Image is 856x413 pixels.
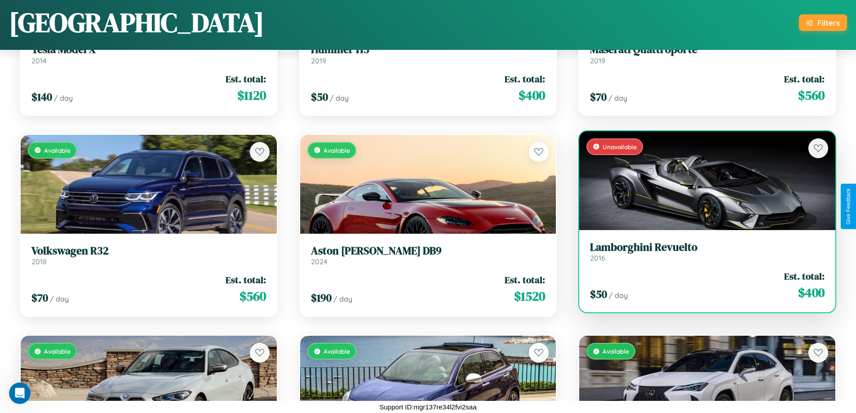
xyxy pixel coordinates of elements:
[9,4,264,41] h1: [GEOGRAPHIC_DATA]
[609,291,628,300] span: / day
[9,382,31,404] iframe: Intercom live chat
[44,347,71,355] span: Available
[845,188,852,225] div: Give Feedback
[44,147,71,154] span: Available
[505,72,545,85] span: Est. total:
[311,43,546,56] h3: Hummer H3
[590,43,825,65] a: Maserati Quattroporte2019
[590,56,605,65] span: 2019
[311,89,328,104] span: $ 50
[519,86,545,104] span: $ 400
[31,43,266,56] h3: Tesla Model X
[590,253,605,262] span: 2016
[311,244,546,266] a: Aston [PERSON_NAME] DB92024
[226,273,266,286] span: Est. total:
[603,143,637,151] span: Unavailable
[311,257,328,266] span: 2024
[798,284,825,302] span: $ 400
[590,89,607,104] span: $ 70
[798,86,825,104] span: $ 560
[31,244,266,258] h3: Volkswagen R32
[590,287,607,302] span: $ 50
[590,241,825,254] h3: Lamborghini Revuelto
[380,401,477,413] p: Support ID: mgr137re34l2fvi2saa
[31,43,266,65] a: Tesla Model X2014
[603,347,629,355] span: Available
[311,43,546,65] a: Hummer H32019
[50,294,69,303] span: / day
[590,43,825,56] h3: Maserati Quattroporte
[784,72,825,85] span: Est. total:
[31,257,47,266] span: 2018
[799,14,847,31] button: Filters
[333,294,352,303] span: / day
[31,56,47,65] span: 2014
[784,270,825,283] span: Est. total:
[54,93,73,102] span: / day
[514,287,545,305] span: $ 1520
[237,86,266,104] span: $ 1120
[240,287,266,305] span: $ 560
[31,244,266,266] a: Volkswagen R322018
[817,18,840,27] div: Filters
[590,241,825,263] a: Lamborghini Revuelto2016
[31,89,52,104] span: $ 140
[324,147,350,154] span: Available
[31,290,48,305] span: $ 70
[226,72,266,85] span: Est. total:
[505,273,545,286] span: Est. total:
[608,93,627,102] span: / day
[324,347,350,355] span: Available
[311,56,326,65] span: 2019
[311,244,546,258] h3: Aston [PERSON_NAME] DB9
[311,290,332,305] span: $ 190
[330,93,349,102] span: / day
